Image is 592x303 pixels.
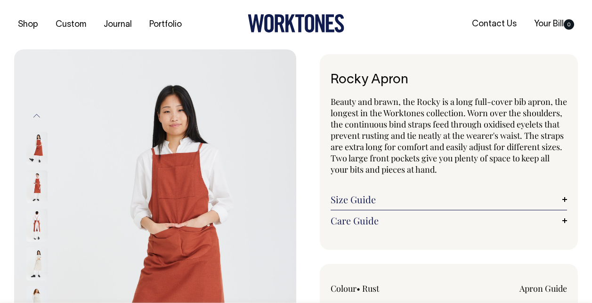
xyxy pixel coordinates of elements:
[14,17,42,32] a: Shop
[26,170,48,203] img: rust
[26,247,48,280] img: natural
[564,19,574,30] span: 0
[331,283,425,294] div: Colour
[146,17,186,32] a: Portfolio
[530,16,578,32] a: Your Bill0
[26,209,48,242] img: rust
[331,96,567,175] span: Beauty and brawn, the Rocky is a long full-cover bib apron, the longest in the Worktones collecti...
[357,283,360,294] span: •
[26,132,48,165] img: rust
[30,105,44,127] button: Previous
[362,283,379,294] label: Rust
[331,73,568,88] h1: Rocky Apron
[331,194,568,205] a: Size Guide
[52,17,90,32] a: Custom
[331,215,568,226] a: Care Guide
[100,17,136,32] a: Journal
[519,283,567,294] a: Apron Guide
[468,16,520,32] a: Contact Us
